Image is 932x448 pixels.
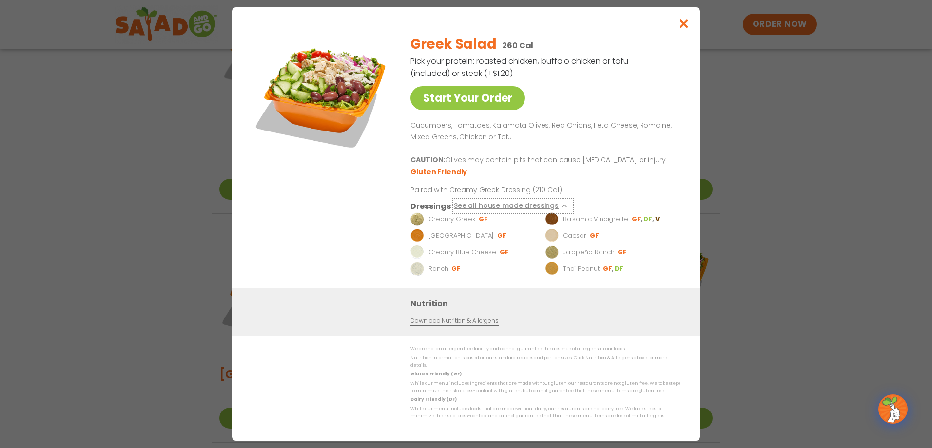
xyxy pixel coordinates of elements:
[410,86,525,110] a: Start Your Order
[410,245,424,259] img: Dressing preview image for Creamy Blue Cheese
[545,212,559,226] img: Dressing preview image for Balsamic Vinaigrette
[563,214,628,224] p: Balsamic Vinaigrette
[632,215,643,224] li: GF
[590,231,600,240] li: GF
[451,264,462,273] li: GF
[454,200,572,212] button: See all house made dressings
[603,264,615,273] li: GF
[410,317,498,326] a: Download Nutrition & Allergens
[643,215,655,224] li: DF
[410,155,445,165] b: CAUTION:
[410,120,677,143] p: Cucumbers, Tomatoes, Kalamata Olives, Red Onions, Feta Cheese, Romaine, Mixed Greens, Chicken or ...
[879,395,907,423] img: wpChatIcon
[615,264,624,273] li: DF
[410,229,424,243] img: Dressing preview image for BBQ Ranch
[410,55,630,79] p: Pick your protein: roasted chicken, buffalo chicken or tofu (included) or steak (+$1.20)
[410,371,461,377] strong: Gluten Friendly (GF)
[502,39,533,52] p: 260 Cal
[410,262,424,276] img: Dressing preview image for Ranch
[428,214,475,224] p: Creamy Greek
[545,262,559,276] img: Dressing preview image for Thai Peanut
[618,248,628,257] li: GF
[500,248,510,257] li: GF
[668,7,700,40] button: Close modal
[428,231,494,241] p: [GEOGRAPHIC_DATA]
[410,298,685,310] h3: Nutrition
[563,247,615,257] p: Jalapeño Ranch
[410,355,680,370] p: Nutrition information is based on our standard recipes and portion sizes. Click Nutrition & Aller...
[410,345,680,353] p: We are not an allergen free facility and cannot guarantee the absence of allergens in our foods.
[428,247,496,257] p: Creamy Blue Cheese
[410,34,496,55] h2: Greek Salad
[410,167,468,177] li: Gluten Friendly
[545,229,559,243] img: Dressing preview image for Caesar
[563,231,586,241] p: Caesar
[545,245,559,259] img: Dressing preview image for Jalapeño Ranch
[410,154,677,166] p: Olives may contain pits that can cause [MEDICAL_DATA] or injury.
[410,380,680,395] p: While our menu includes ingredients that are made without gluten, our restaurants are not gluten ...
[428,264,448,274] p: Ranch
[655,215,660,224] li: V
[410,405,680,420] p: While our menu includes foods that are made without dairy, our restaurants are not dairy free. We...
[479,215,489,224] li: GF
[410,212,424,226] img: Dressing preview image for Creamy Greek
[410,396,456,402] strong: Dairy Friendly (DF)
[410,185,591,195] p: Paired with Creamy Greek Dressing (210 Cal)
[254,27,390,163] img: Featured product photo for Greek Salad
[563,264,600,274] p: Thai Peanut
[410,200,451,212] h3: Dressings
[497,231,507,240] li: GF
